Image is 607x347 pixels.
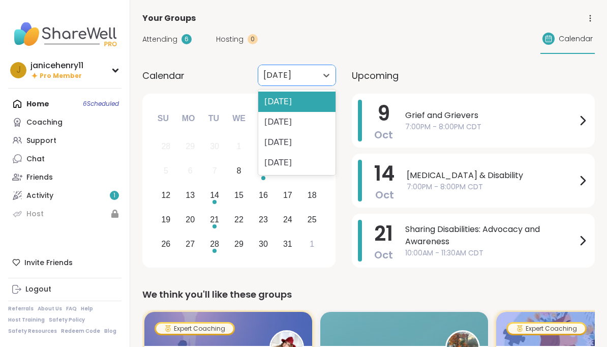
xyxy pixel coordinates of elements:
[253,209,275,230] div: Choose Thursday, October 23rd, 2025
[210,213,219,226] div: 21
[258,132,336,153] div: [DATE]
[405,248,576,258] span: 10:00AM - 11:30AM CDT
[253,160,275,182] div: Choose Thursday, October 9th, 2025
[61,328,100,335] a: Redeem Code
[66,305,77,312] a: FAQ
[8,150,122,168] a: Chat
[204,185,226,207] div: Choose Tuesday, October 14th, 2025
[310,237,314,251] div: 1
[164,164,168,178] div: 5
[277,185,298,207] div: Choose Friday, October 17th, 2025
[283,188,292,202] div: 17
[259,213,268,226] div: 23
[8,131,122,150] a: Support
[186,139,195,153] div: 29
[8,186,122,205] a: Activity1
[142,12,196,24] span: Your Groups
[26,136,56,146] div: Support
[253,185,275,207] div: Choose Thursday, October 16th, 2025
[210,139,219,153] div: 30
[179,209,201,230] div: Choose Monday, October 20th, 2025
[181,34,192,44] div: 6
[38,305,62,312] a: About Us
[237,164,241,178] div: 8
[154,134,324,256] div: month 2025-10
[374,219,393,248] span: 21
[210,237,219,251] div: 28
[142,287,595,302] div: We think you'll like these groups
[8,280,122,299] a: Logout
[374,128,393,142] span: Oct
[8,316,45,324] a: Host Training
[26,118,63,128] div: Coaching
[374,248,393,262] span: Oct
[179,233,201,255] div: Choose Monday, October 27th, 2025
[104,328,116,335] a: Blog
[283,237,292,251] div: 31
[301,233,323,255] div: Choose Saturday, November 1st, 2025
[26,172,53,183] div: Friends
[161,139,170,153] div: 28
[259,188,268,202] div: 16
[186,237,195,251] div: 27
[31,60,83,71] div: janicehenry11
[375,188,394,202] span: Oct
[407,169,576,182] span: [MEDICAL_DATA] & Disability
[8,16,122,52] img: ShareWell Nav Logo
[213,164,217,178] div: 7
[234,213,244,226] div: 22
[26,154,45,164] div: Chat
[301,185,323,207] div: Choose Saturday, October 18th, 2025
[559,34,593,44] span: Calendar
[8,253,122,272] div: Invite Friends
[407,182,576,192] span: 7:00PM - 8:00PM CDT
[258,112,336,132] div: [DATE]
[25,284,51,295] div: Logout
[259,237,268,251] div: 30
[228,107,250,130] div: We
[188,164,193,178] div: 6
[258,92,336,112] div: [DATE]
[228,160,250,182] div: Choose Wednesday, October 8th, 2025
[253,233,275,255] div: Choose Thursday, October 30th, 2025
[204,136,226,158] div: Not available Tuesday, September 30th, 2025
[8,168,122,186] a: Friends
[508,324,585,334] div: Expert Coaching
[161,213,170,226] div: 19
[301,209,323,230] div: Choose Saturday, October 25th, 2025
[352,69,399,82] span: Upcoming
[374,159,394,188] span: 14
[308,213,317,226] div: 25
[155,160,177,182] div: Not available Sunday, October 5th, 2025
[228,185,250,207] div: Choose Wednesday, October 15th, 2025
[26,191,53,201] div: Activity
[405,223,576,248] span: Sharing Disabilities: Advocacy and Awareness
[155,209,177,230] div: Choose Sunday, October 19th, 2025
[16,64,21,77] span: j
[253,107,276,130] div: Th
[156,324,233,334] div: Expert Coaching
[81,305,93,312] a: Help
[8,113,122,131] a: Coaching
[234,188,244,202] div: 15
[204,209,226,230] div: Choose Tuesday, October 21st, 2025
[186,213,195,226] div: 20
[405,122,576,132] span: 7:00PM - 8:00PM CDT
[179,185,201,207] div: Choose Monday, October 13th, 2025
[283,213,292,226] div: 24
[308,188,317,202] div: 18
[155,233,177,255] div: Choose Sunday, October 26th, 2025
[142,69,185,82] span: Calendar
[216,34,244,45] span: Hosting
[179,136,201,158] div: Not available Monday, September 29th, 2025
[277,233,298,255] div: Choose Friday, October 31st, 2025
[142,34,177,45] span: Attending
[49,316,85,324] a: Safety Policy
[204,160,226,182] div: Not available Tuesday, October 7th, 2025
[8,328,57,335] a: Safety Resources
[155,136,177,158] div: Not available Sunday, September 28th, 2025
[237,139,241,153] div: 1
[258,153,336,173] div: [DATE]
[177,107,199,130] div: Mo
[248,34,258,44] div: 0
